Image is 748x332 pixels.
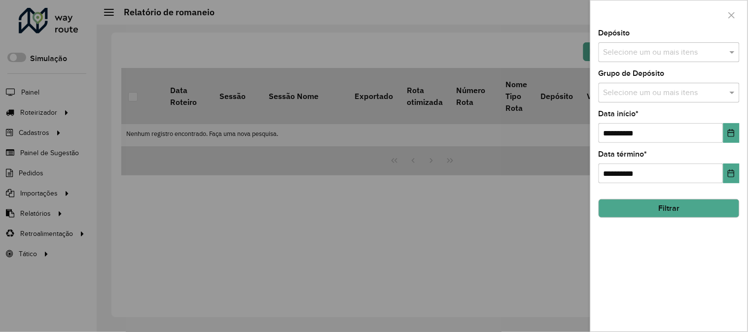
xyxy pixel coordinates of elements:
button: Filtrar [599,199,740,218]
label: Data término [599,148,647,160]
label: Depósito [599,27,630,39]
label: Data início [599,108,639,120]
button: Choose Date [723,123,740,143]
button: Choose Date [723,164,740,183]
label: Grupo de Depósito [599,67,665,79]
